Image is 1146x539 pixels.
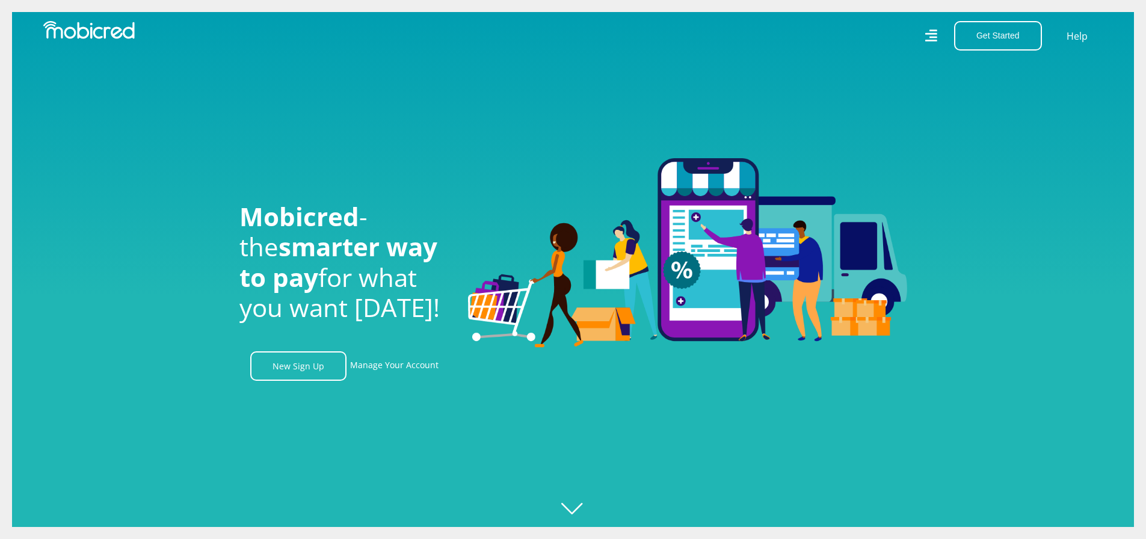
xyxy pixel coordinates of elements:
img: Welcome to Mobicred [468,158,907,348]
a: New Sign Up [250,351,347,381]
span: smarter way to pay [239,229,437,294]
h1: - the for what you want [DATE]! [239,202,450,323]
a: Manage Your Account [350,351,439,381]
a: Help [1066,28,1088,44]
span: Mobicred [239,199,359,233]
img: Mobicred [43,21,135,39]
button: Get Started [954,21,1042,51]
